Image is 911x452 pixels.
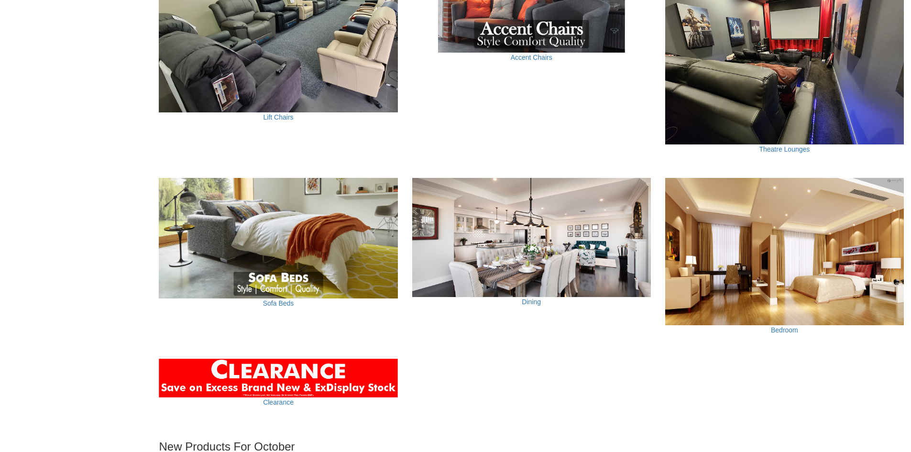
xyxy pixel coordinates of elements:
[665,178,904,326] img: Bedroom
[263,398,294,406] a: Clearance
[412,178,651,298] img: Dining
[511,54,552,61] a: Accent Chairs
[771,326,798,334] a: Bedroom
[759,145,810,153] a: Theatre Lounges
[159,359,397,397] img: Clearance
[263,113,294,121] a: Lift Chairs
[159,178,397,298] img: Sofa Beds
[522,298,541,306] a: Dining
[263,299,294,307] a: Sofa Beds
